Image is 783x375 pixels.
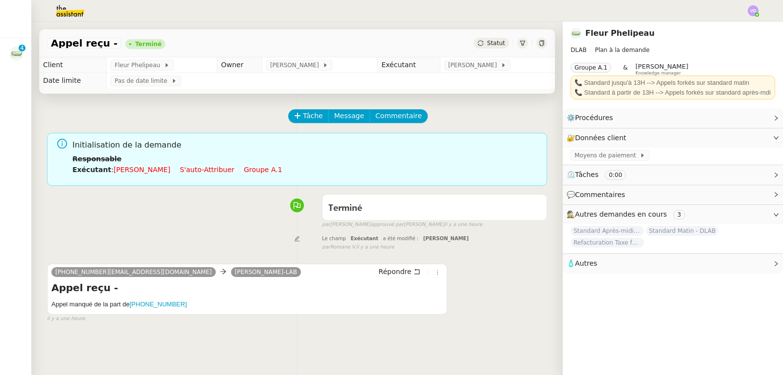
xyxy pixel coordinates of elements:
span: il y a une heure [356,243,394,251]
span: Le champ [322,236,346,241]
a: [PERSON_NAME] [114,166,170,174]
span: 🧴 [567,259,597,267]
h4: Appel reçu - [51,281,443,295]
b: Responsable [72,155,121,163]
span: Knowledge manager [636,71,681,76]
span: Initialisation de la demande [72,139,539,152]
span: il y a une heure [444,221,483,229]
span: 🕵️ [567,210,689,218]
span: Standard Matin - DLAB [646,226,718,236]
button: Répondre [375,266,424,277]
button: Tâche [288,109,329,123]
span: ⏲️ [567,171,634,178]
a: S'auto-attribuer [180,166,234,174]
span: Message [334,110,364,122]
nz-badge-sup: 4 [19,45,25,51]
div: ⏲️Tâches 0:00 [563,165,783,184]
img: 7f9b6497-4ade-4d5b-ae17-2cbe23708554 [571,28,581,39]
span: Procédures [575,114,613,122]
img: 7f9b6497-4ade-4d5b-ae17-2cbe23708554 [10,47,23,60]
span: Répondre [379,267,412,276]
span: il y a une heure [47,315,85,323]
div: 📞 Standard à partir de 13H --> Appels forkés sur standard après-mdi [575,88,771,98]
span: [PHONE_NUMBER][EMAIL_ADDRESS][DOMAIN_NAME] [55,269,212,275]
h5: Appel manqué de la part de [51,300,443,309]
span: Exécutant [350,236,378,241]
span: Moyens de paiement [575,150,640,160]
a: [PERSON_NAME]-LAB [231,268,301,276]
a: Groupe a.1 [244,166,282,174]
div: 🔐Données client [563,128,783,148]
small: [PERSON_NAME] [PERSON_NAME] [322,221,483,229]
span: par [322,243,330,251]
span: Commentaire [375,110,422,122]
nz-tag: 0:00 [605,170,626,180]
td: Date limite [39,73,107,89]
span: [PERSON_NAME] [448,60,501,70]
span: Fleur Phelipeau [115,60,163,70]
span: [PERSON_NAME] [270,60,322,70]
div: ⚙️Procédures [563,108,783,127]
span: Standard Après-midi - DLAB [571,226,644,236]
span: [PERSON_NAME] [423,236,469,241]
span: Données client [575,134,626,142]
a: Fleur Phelipeau [585,28,655,38]
button: Commentaire [369,109,428,123]
div: Terminé [135,41,161,47]
span: Autres [575,259,597,267]
img: svg [748,5,759,16]
app-user-label: Knowledge manager [636,63,689,75]
b: Exécutant [72,166,111,174]
span: Commentaires [575,191,625,199]
div: 💬Commentaires [563,185,783,204]
nz-tag: Groupe A.1 [571,63,611,73]
nz-tag: 3 [673,210,685,220]
span: DLAB [571,47,587,53]
td: Owner [217,57,262,73]
span: a été modifié : [383,236,419,241]
p: 4 [20,45,24,53]
span: [PERSON_NAME] [636,63,689,70]
div: 📞 Standard jusqu'à 13H --> Appels forkés sur standard matin [575,78,771,88]
small: Romane V. [322,243,394,251]
span: Pas de date limite [115,76,171,86]
span: 🔐 [567,132,630,144]
span: & [623,63,627,75]
div: 🧴Autres [563,254,783,273]
span: Tâches [575,171,599,178]
span: Plan à la demande [595,47,650,53]
span: 💬 [567,191,629,199]
span: par [322,221,330,229]
td: Exécutant [377,57,440,73]
div: 🕵️Autres demandes en cours 3 [563,205,783,224]
button: Message [328,109,370,123]
span: ⚙️ [567,112,618,124]
span: approuvé par [371,221,404,229]
span: Refacturation Taxe foncière 2025 [571,238,644,248]
span: Tâche [303,110,323,122]
span: : [111,166,114,174]
a: [PHONE_NUMBER] [130,300,187,308]
span: Appel reçu - [51,38,117,48]
span: Autres demandes en cours [575,210,667,218]
td: Client [39,57,107,73]
span: Terminé [328,204,362,213]
span: Statut [487,40,505,47]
